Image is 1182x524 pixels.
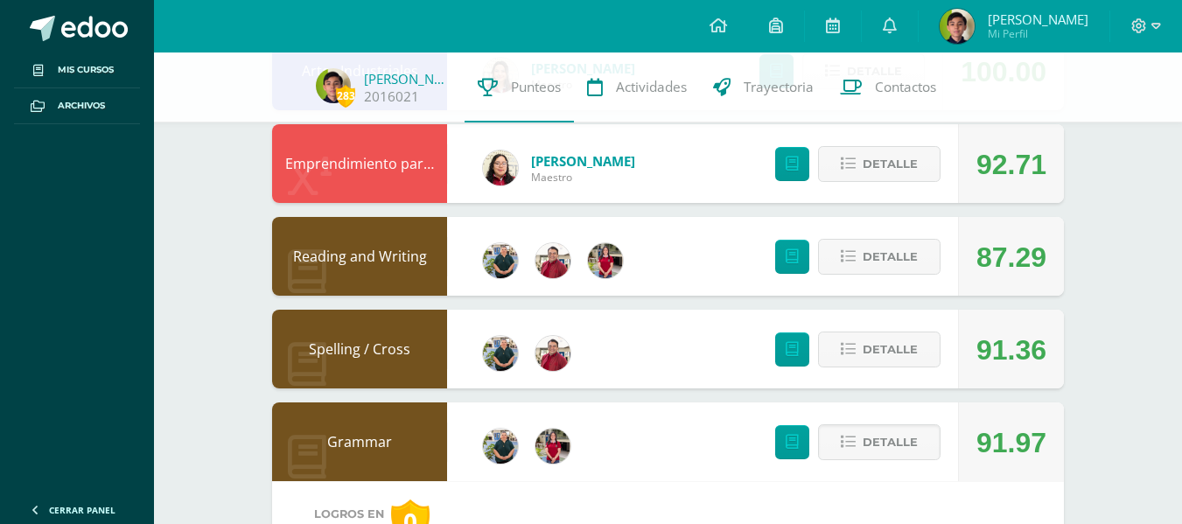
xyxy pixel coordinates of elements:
span: Archivos [58,99,105,113]
img: 4433c8ec4d0dcbe293dd19cfa8535420.png [535,243,570,278]
img: ea60e6a584bd98fae00485d881ebfd6b.png [588,243,623,278]
img: d3b263647c2d686994e508e2c9b90e59.png [483,336,518,371]
a: Contactos [827,52,949,122]
img: 0a54c271053640bc7d5583f8cc83ce1f.png [316,68,351,103]
span: Detalle [863,333,918,366]
a: [PERSON_NAME] [531,152,635,170]
span: Punteos [511,78,561,96]
img: d3b263647c2d686994e508e2c9b90e59.png [483,429,518,464]
span: 283 [336,85,355,107]
img: c6b4b3f06f981deac34ce0a071b61492.png [483,150,518,185]
a: Actividades [574,52,700,122]
span: Contactos [875,78,936,96]
button: Detalle [818,424,941,460]
span: Mi Perfil [988,26,1088,41]
span: Detalle [863,426,918,458]
button: Detalle [818,239,941,275]
div: 87.29 [976,218,1046,297]
a: Mis cursos [14,52,140,88]
a: Punteos [465,52,574,122]
div: Spelling / Cross [272,310,447,388]
span: Cerrar panel [49,504,115,516]
button: Detalle [818,146,941,182]
div: 91.97 [976,403,1046,482]
div: 92.71 [976,125,1046,204]
a: Archivos [14,88,140,124]
img: ea60e6a584bd98fae00485d881ebfd6b.png [535,429,570,464]
button: Detalle [818,332,941,367]
img: 0a54c271053640bc7d5583f8cc83ce1f.png [940,9,975,44]
span: Trayectoria [744,78,814,96]
span: [PERSON_NAME] [988,10,1088,28]
span: Actividades [616,78,687,96]
div: Emprendimiento para la productividad [272,124,447,203]
div: Grammar [272,402,447,481]
a: [PERSON_NAME] [364,70,451,87]
span: Mis cursos [58,63,114,77]
span: Detalle [863,148,918,180]
a: Trayectoria [700,52,827,122]
a: 2016021 [364,87,419,106]
div: Reading and Writing [272,217,447,296]
span: Maestro [531,170,635,185]
img: 4433c8ec4d0dcbe293dd19cfa8535420.png [535,336,570,371]
div: 91.36 [976,311,1046,389]
img: d3b263647c2d686994e508e2c9b90e59.png [483,243,518,278]
span: Detalle [863,241,918,273]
